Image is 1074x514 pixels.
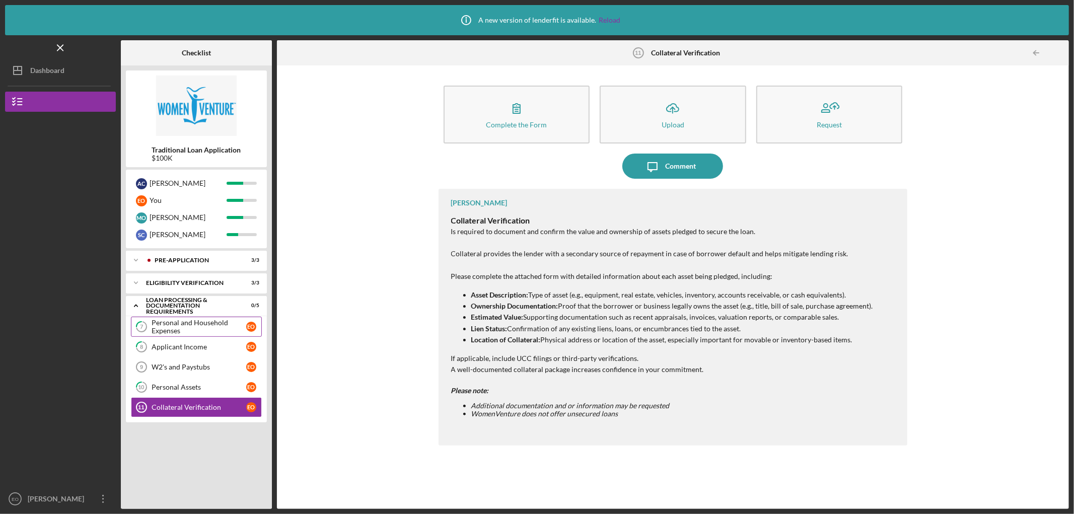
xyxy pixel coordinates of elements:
[486,121,547,128] div: Complete the Form
[146,280,234,286] div: Eligibility Verification
[136,178,147,189] div: A C
[599,16,621,24] a: Reload
[451,199,508,207] div: [PERSON_NAME]
[140,344,143,350] tspan: 8
[756,86,903,143] button: Request
[471,290,529,299] strong: Asset Description:
[131,397,262,417] a: 11Collateral VerificationEO
[136,230,147,241] div: S C
[600,86,746,143] button: Upload
[471,335,541,344] strong: Location of Collateral:
[471,334,873,345] p: Physical address or location of the asset, especially important for movable or inventory-based it...
[136,212,147,224] div: M O
[138,384,145,391] tspan: 10
[152,383,246,391] div: Personal Assets
[131,377,262,397] a: 10Personal AssetsEO
[5,489,116,509] button: EO[PERSON_NAME]
[246,342,256,352] div: E O
[471,312,873,323] p: Supporting documentation such as recent appraisals, invoices, valuation reports, or comparable sa...
[451,215,530,225] strong: Collateral Verification
[150,226,227,243] div: [PERSON_NAME]
[25,489,91,511] div: [PERSON_NAME]
[12,496,19,502] text: EO
[5,60,116,81] button: Dashboard
[152,403,246,411] div: Collateral Verification
[451,386,489,395] em: Please note:
[471,289,873,301] p: Type of asset (e.g., equipment, real estate, vehicles, inventory, accounts receivable, or cash eq...
[152,343,246,351] div: Applicant Income
[471,409,618,418] em: WomenVenture does not offer unsecured loans
[146,297,234,315] div: Loan Processing & Documentation Requirements
[444,86,590,143] button: Complete the Form
[152,319,246,335] div: Personal and Household Expenses
[246,402,256,412] div: E O
[471,324,508,333] strong: Lien Status:
[665,154,696,179] div: Comment
[140,324,144,330] tspan: 7
[150,209,227,226] div: [PERSON_NAME]
[622,154,723,179] button: Comment
[241,280,259,286] div: 3 / 3
[471,302,558,310] strong: Ownership Documentation:
[451,353,873,364] p: If applicable, include UCC filings or third-party verifications.
[131,357,262,377] a: 9W2's and PaystubsEO
[152,154,241,162] div: $100K
[182,49,211,57] b: Checklist
[817,121,842,128] div: Request
[131,337,262,357] a: 8Applicant IncomeEO
[471,401,670,410] em: Additional documentation and or information may be requested
[635,50,641,56] tspan: 11
[471,323,873,334] p: Confirmation of any existing liens, loans, or encumbrances tied to the asset.
[651,49,720,57] b: Collateral Verification
[451,271,873,282] p: Please complete the attached form with detailed information about each asset being pledged, inclu...
[662,121,684,128] div: Upload
[454,8,621,33] div: A new version of lenderfit is available.
[451,248,873,259] p: Collateral provides the lender with a secondary source of repayment in case of borrower default a...
[150,175,227,192] div: [PERSON_NAME]
[30,60,64,83] div: Dashboard
[136,195,147,206] div: E O
[451,364,873,375] p: A well-documented collateral package increases confidence in your commitment.
[138,404,144,410] tspan: 11
[241,303,259,309] div: 0 / 5
[241,257,259,263] div: 3 / 3
[150,192,227,209] div: You
[471,301,873,312] p: Proof that the borrower or business legally owns the asset (e.g., title, bill of sale, purchase a...
[246,382,256,392] div: E O
[451,226,873,237] p: Is required to document and confirm the value and ownership of assets pledged to secure the loan.
[126,76,267,136] img: Product logo
[246,362,256,372] div: E O
[140,364,143,370] tspan: 9
[131,317,262,337] a: 7Personal and Household ExpensesEO
[155,257,234,263] div: Pre-Application
[152,146,241,154] b: Traditional Loan Application
[471,313,524,321] strong: Estimated Value:
[152,363,246,371] div: W2's and Paystubs
[246,322,256,332] div: E O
